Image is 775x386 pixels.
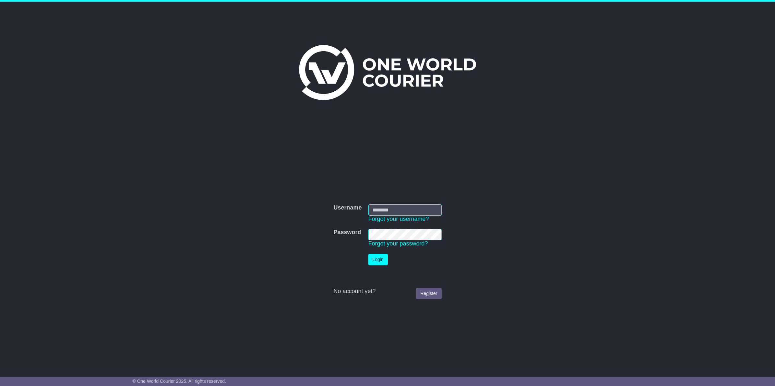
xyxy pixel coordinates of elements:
[299,45,476,100] img: One World
[333,204,362,211] label: Username
[132,379,226,384] span: © One World Courier 2025. All rights reserved.
[333,288,441,295] div: No account yet?
[416,288,441,299] a: Register
[368,240,428,247] a: Forgot your password?
[333,229,361,236] label: Password
[368,216,429,222] a: Forgot your username?
[368,254,388,265] button: Login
